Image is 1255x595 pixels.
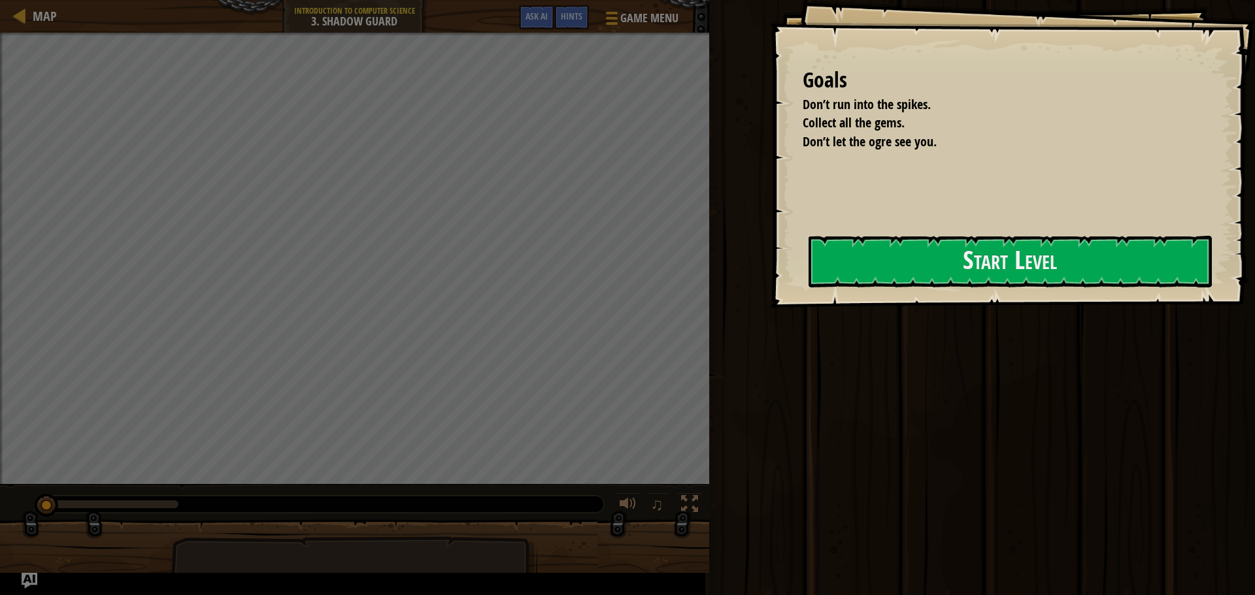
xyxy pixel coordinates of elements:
[648,492,670,519] button: ♫
[595,5,686,36] button: Game Menu
[786,114,1206,133] li: Collect all the gems.
[803,133,937,150] span: Don’t let the ogre see you.
[803,95,931,113] span: Don’t run into the spikes.
[526,10,548,22] span: Ask AI
[650,494,663,514] span: ♫
[22,573,37,588] button: Ask AI
[677,492,703,519] button: Toggle fullscreen
[561,10,582,22] span: Hints
[26,7,57,25] a: Map
[519,5,554,29] button: Ask AI
[786,95,1206,114] li: Don’t run into the spikes.
[33,7,57,25] span: Map
[615,492,641,519] button: Adjust volume
[809,236,1212,287] button: Start Level
[786,133,1206,152] li: Don’t let the ogre see you.
[803,65,1209,95] div: Goals
[620,10,678,27] span: Game Menu
[803,114,905,131] span: Collect all the gems.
